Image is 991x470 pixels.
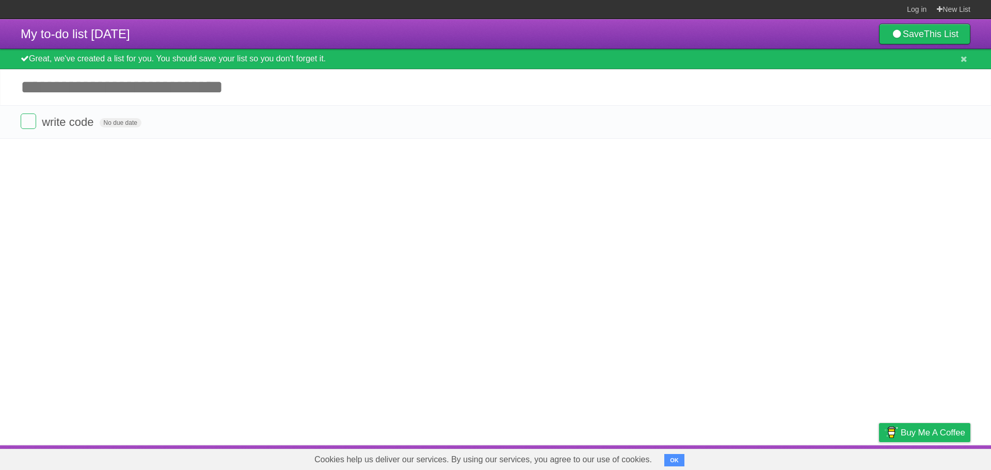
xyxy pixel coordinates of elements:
span: No due date [100,118,141,127]
button: OK [664,454,684,466]
span: Buy me a coffee [901,424,965,442]
img: Buy me a coffee [884,424,898,441]
a: Privacy [866,448,892,467]
span: Cookies help us deliver our services. By using our services, you agree to our use of cookies. [304,449,662,470]
a: Developers [776,448,818,467]
span: My to-do list [DATE] [21,27,130,41]
b: This List [924,29,958,39]
a: Terms [830,448,853,467]
a: SaveThis List [879,24,970,44]
a: Buy me a coffee [879,423,970,442]
span: write code [42,116,96,128]
label: Done [21,114,36,129]
a: About [742,448,763,467]
a: Suggest a feature [905,448,970,467]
